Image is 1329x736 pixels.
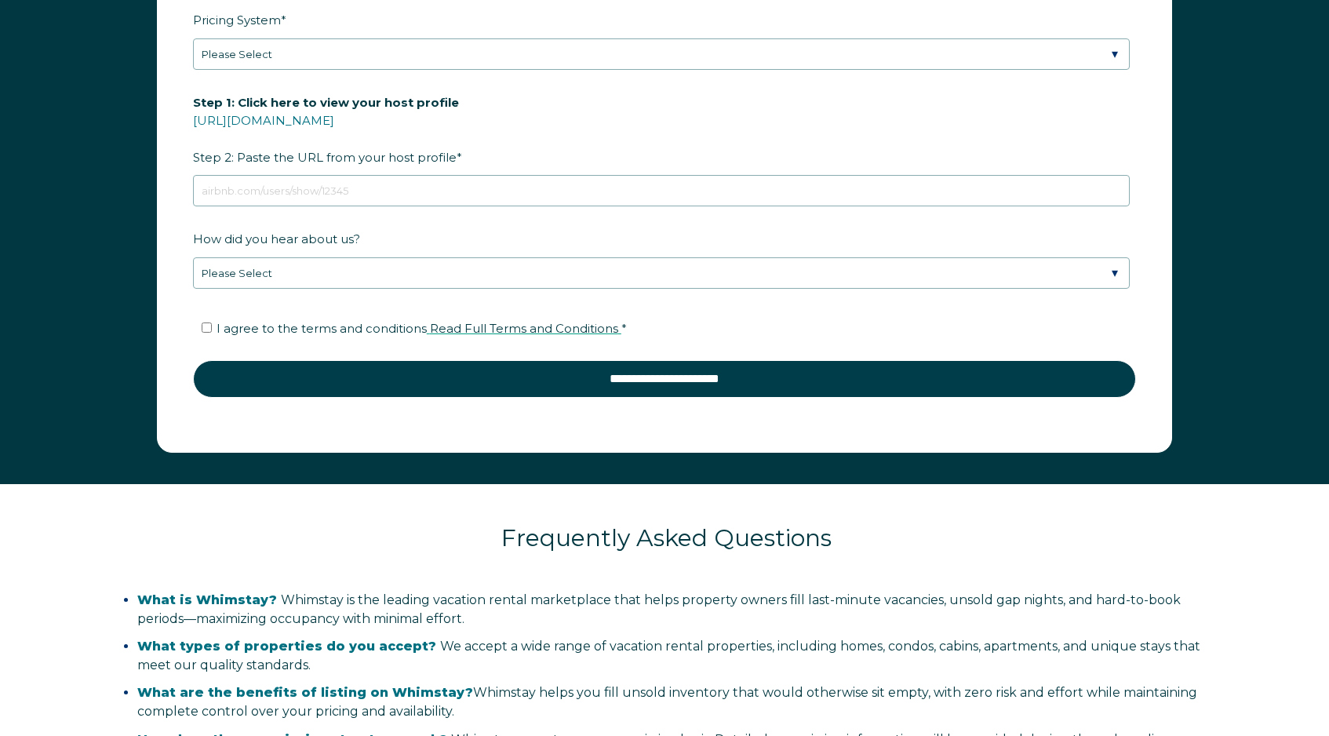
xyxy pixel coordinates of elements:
[137,685,1197,719] span: Whimstay helps you fill unsold inventory that would otherwise sit empty, with zero risk and effor...
[193,90,459,115] span: Step 1: Click here to view your host profile
[137,639,436,654] span: What types of properties do you accept?
[202,322,212,333] input: I agree to the terms and conditions Read Full Terms and Conditions *
[427,321,621,336] a: Read Full Terms and Conditions
[501,523,832,552] span: Frequently Asked Questions
[137,685,473,700] strong: What are the benefits of listing on Whimstay?
[217,321,627,336] span: I agree to the terms and conditions
[193,175,1130,206] input: airbnb.com/users/show/12345
[193,90,459,169] span: Step 2: Paste the URL from your host profile
[193,227,360,251] span: How did you hear about us?
[193,113,334,128] a: [URL][DOMAIN_NAME]
[137,639,1200,672] span: We accept a wide range of vacation rental properties, including homes, condos, cabins, apartments...
[193,8,281,32] span: Pricing System
[430,321,618,336] span: Read Full Terms and Conditions
[137,592,1181,626] span: Whimstay is the leading vacation rental marketplace that helps property owners fill last-minute v...
[137,592,277,607] span: What is Whimstay?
